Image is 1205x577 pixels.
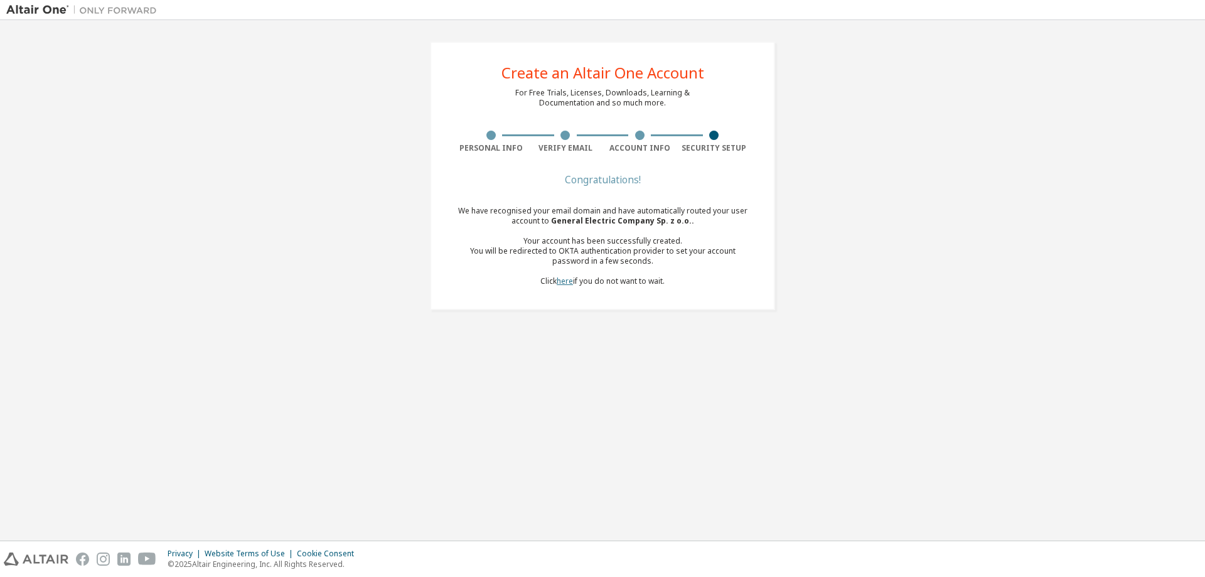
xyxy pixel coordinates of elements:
p: © 2025 Altair Engineering, Inc. All Rights Reserved. [168,559,361,569]
img: Altair One [6,4,163,16]
div: Personal Info [454,143,528,153]
div: You will be redirected to OKTA authentication provider to set your account password in a few seco... [454,246,751,266]
img: instagram.svg [97,553,110,566]
div: Account Info [602,143,677,153]
div: Create an Altair One Account [501,65,704,80]
span: General Electric Company Sp. z o.o. . [551,215,694,226]
div: Website Terms of Use [205,549,297,559]
div: We have recognised your email domain and have automatically routed your user account to Click if ... [454,206,751,286]
div: Verify Email [528,143,603,153]
div: Security Setup [677,143,752,153]
div: Privacy [168,549,205,559]
div: Your account has been successfully created. [454,236,751,246]
div: Congratulations! [454,176,751,183]
img: facebook.svg [76,553,89,566]
img: youtube.svg [138,553,156,566]
div: Cookie Consent [297,549,361,559]
img: linkedin.svg [117,553,131,566]
div: For Free Trials, Licenses, Downloads, Learning & Documentation and so much more. [515,88,690,108]
a: here [557,276,573,286]
img: altair_logo.svg [4,553,68,566]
